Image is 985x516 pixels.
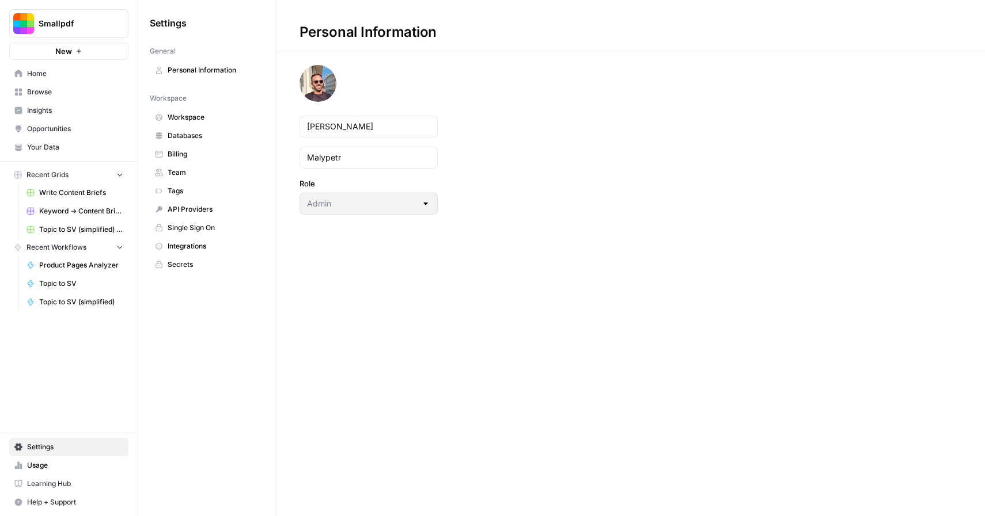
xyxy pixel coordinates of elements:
a: Single Sign On [150,219,264,237]
div: Personal Information [276,23,460,41]
span: API Providers [168,204,259,215]
button: Recent Workflows [9,239,128,256]
a: Topic to SV (simplified) [21,293,128,311]
span: Home [27,68,123,79]
span: Databases [168,131,259,141]
span: Settings [150,16,187,30]
span: Learning Hub [27,479,123,489]
a: Write Content Briefs [21,184,128,202]
a: Home [9,64,128,83]
span: Personal Information [168,65,259,75]
span: Help + Support [27,497,123,507]
label: Role [300,178,438,189]
a: Integrations [150,237,264,255]
span: General [150,46,176,56]
span: Workspace [150,93,187,104]
a: Databases [150,127,264,145]
a: Opportunities [9,120,128,138]
a: Billing [150,145,264,163]
span: Write Content Briefs [39,188,123,198]
a: Workspace [150,108,264,127]
span: Topic to SV [39,278,123,289]
span: New [55,45,72,57]
a: Settings [9,438,128,456]
a: Team [150,163,264,182]
button: Recent Grids [9,166,128,184]
a: Usage [9,456,128,475]
img: Smallpdf Logo [13,13,34,34]
span: Topic to SV (simplified) [39,297,123,307]
img: avatar [300,65,336,102]
span: Smallpdf [39,18,108,29]
a: Your Data [9,138,128,156]
span: Billing [168,149,259,159]
a: Tags [150,182,264,200]
a: Browse [9,83,128,101]
button: New [9,43,128,60]
span: Browse [27,87,123,97]
span: Tags [168,186,259,196]
a: API Providers [150,200,264,219]
span: Single Sign On [168,223,259,233]
span: Product Pages Analyzer [39,260,123,270]
a: Product Pages Analyzer [21,256,128,274]
a: Personal Information [150,61,264,79]
span: Integrations [168,241,259,251]
span: Secrets [168,259,259,270]
span: Insights [27,105,123,116]
span: Workspace [168,112,259,123]
span: Opportunities [27,124,123,134]
button: Workspace: Smallpdf [9,9,128,38]
span: Your Data [27,142,123,152]
a: Topic to SV (simplified) Grid [21,220,128,239]
a: Keyword -> Content Brief -> Article [21,202,128,220]
span: Team [168,167,259,178]
span: Recent Workflows [26,242,86,253]
span: Keyword -> Content Brief -> Article [39,206,123,216]
span: Settings [27,442,123,452]
span: Usage [27,460,123,471]
a: Topic to SV [21,274,128,293]
a: Learning Hub [9,475,128,493]
button: Help + Support [9,493,128,511]
a: Insights [9,101,128,120]
a: Secrets [150,255,264,274]
span: Recent Grids [26,170,69,180]
span: Topic to SV (simplified) Grid [39,224,123,235]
